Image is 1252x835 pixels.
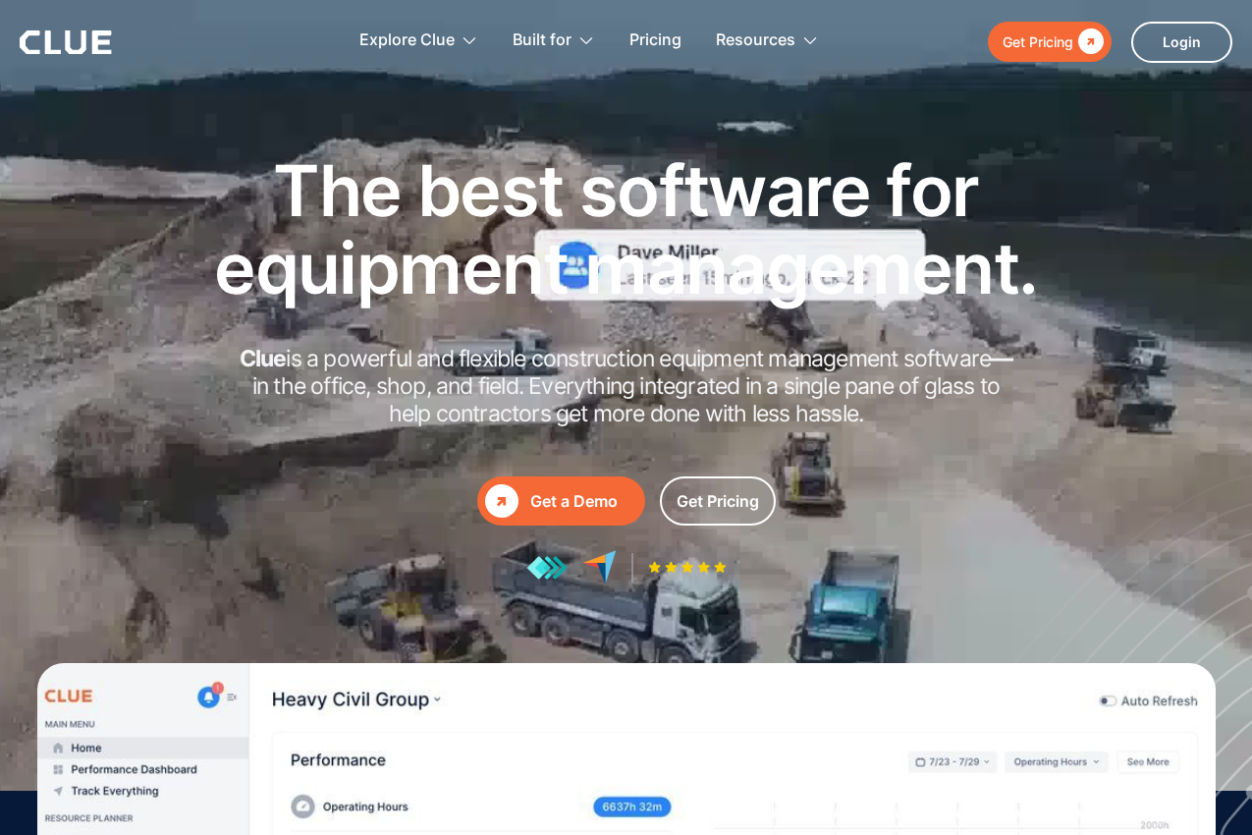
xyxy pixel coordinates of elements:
[185,151,1068,306] h1: The best software for equipment management.
[530,489,637,514] div: Get a Demo
[513,10,572,72] div: Built for
[513,10,595,72] div: Built for
[1003,29,1073,54] div: Get Pricing
[716,10,795,72] div: Resources
[1131,22,1232,63] a: Login
[677,489,759,514] div: Get Pricing
[991,345,1012,372] strong: —
[629,10,681,72] a: Pricing
[359,10,455,72] div: Explore Clue
[240,345,287,372] strong: Clue
[660,476,776,526] a: Get Pricing
[485,484,518,518] div: 
[359,10,478,72] div: Explore Clue
[988,22,1112,62] a: Get Pricing
[234,346,1019,427] h2: is a powerful and flexible construction equipment management software in the office, shop, and fi...
[716,10,819,72] div: Resources
[582,550,617,584] img: reviews at capterra
[477,476,645,526] a: Get a Demo
[648,561,727,574] img: Five-star rating icon
[1073,29,1104,54] div: 
[526,555,568,581] img: reviews at getapp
